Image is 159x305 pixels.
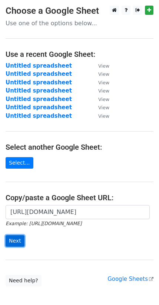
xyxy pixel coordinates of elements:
[122,269,159,305] iframe: Chat Widget
[6,62,72,69] a: Untitled spreadsheet
[6,193,153,202] h4: Copy/paste a Google Sheet URL:
[98,63,109,69] small: View
[91,62,109,69] a: View
[6,6,153,16] h3: Choose a Google Sheet
[6,235,24,247] input: Next
[98,71,109,77] small: View
[98,105,109,110] small: View
[91,104,109,111] a: View
[91,87,109,94] a: View
[98,97,109,102] small: View
[6,143,153,152] h4: Select another Google Sheet:
[98,113,109,119] small: View
[91,79,109,86] a: View
[6,113,72,119] a: Untitled spreadsheet
[107,276,153,282] a: Google Sheets
[6,275,42,286] a: Need help?
[6,205,150,219] input: Paste your Google Sheet URL here
[6,96,72,103] a: Untitled spreadsheet
[6,79,72,86] a: Untitled spreadsheet
[6,157,33,169] a: Select...
[6,104,72,111] a: Untitled spreadsheet
[6,19,153,27] p: Use one of the options below...
[91,71,109,77] a: View
[91,96,109,103] a: View
[6,50,153,59] h4: Use a recent Google Sheet:
[6,221,82,226] small: Example: [URL][DOMAIN_NAME]
[6,87,72,94] a: Untitled spreadsheet
[91,113,109,119] a: View
[6,71,72,77] a: Untitled spreadsheet
[98,88,109,94] small: View
[98,80,109,85] small: View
